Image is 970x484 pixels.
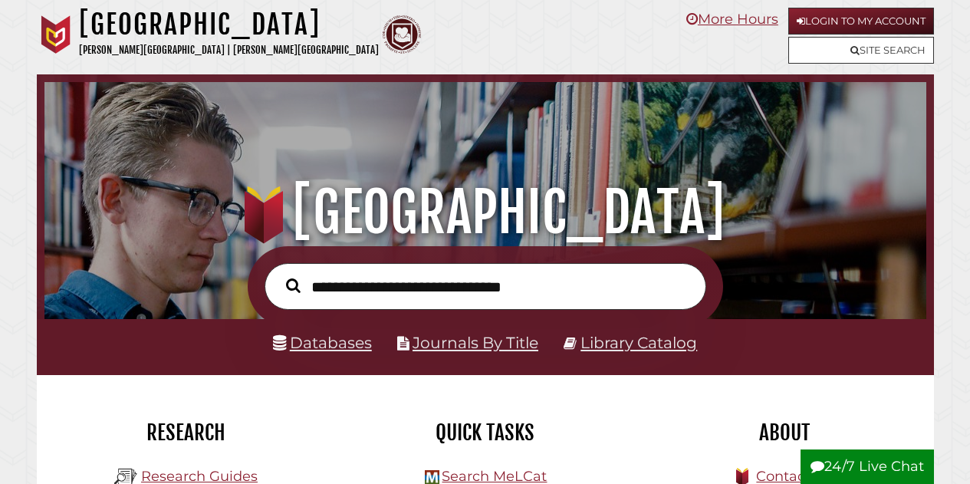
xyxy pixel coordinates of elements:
img: Calvin Theological Seminary [383,15,421,54]
h2: About [646,420,922,446]
a: Databases [273,333,372,352]
i: Search [286,278,301,293]
h1: [GEOGRAPHIC_DATA] [79,8,379,41]
h2: Quick Tasks [347,420,623,446]
img: Calvin University [37,15,75,54]
a: Library Catalog [580,333,697,352]
a: Login to My Account [788,8,934,35]
button: Search [278,275,308,297]
p: [PERSON_NAME][GEOGRAPHIC_DATA] | [PERSON_NAME][GEOGRAPHIC_DATA] [79,41,379,59]
a: More Hours [686,11,778,28]
h1: [GEOGRAPHIC_DATA] [58,179,911,246]
a: Site Search [788,37,934,64]
a: Journals By Title [413,333,538,352]
h2: Research [48,420,324,446]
